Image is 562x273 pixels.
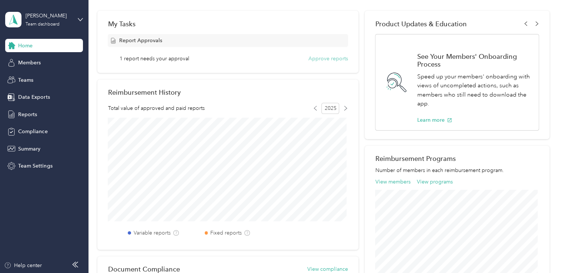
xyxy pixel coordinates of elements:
span: 2025 [321,103,339,114]
label: Fixed reports [210,229,242,237]
span: Home [18,42,33,50]
span: Reports [18,111,37,118]
p: Number of members in each reimbursement program. [375,166,539,174]
div: [PERSON_NAME] [26,12,72,20]
button: Help center [4,262,42,269]
button: Approve reports [308,55,348,63]
span: Summary [18,145,40,153]
button: View members [375,178,410,186]
span: Compliance [18,128,47,135]
div: My Tasks [108,20,348,28]
span: Members [18,59,41,67]
iframe: Everlance-gr Chat Button Frame [521,232,562,273]
button: View programs [417,178,453,186]
label: Variable reports [134,229,171,237]
h1: See Your Members' Onboarding Process [417,53,531,68]
h2: Document Compliance [108,265,180,273]
h2: Reimbursement Programs [375,155,539,162]
p: Speed up your members' onboarding with views of uncompleted actions, such as members who still ne... [417,72,531,108]
div: Team dashboard [26,22,60,27]
h2: Reimbursement History [108,88,180,96]
span: Product Updates & Education [375,20,466,28]
span: Teams [18,76,33,84]
button: View compliance [307,265,348,273]
span: Report Approvals [119,37,162,44]
span: Data Exports [18,93,50,101]
span: Total value of approved and paid reports [108,104,204,112]
span: 1 report needs your approval [120,55,189,63]
button: Learn more [417,116,452,124]
span: Team Settings [18,162,52,170]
